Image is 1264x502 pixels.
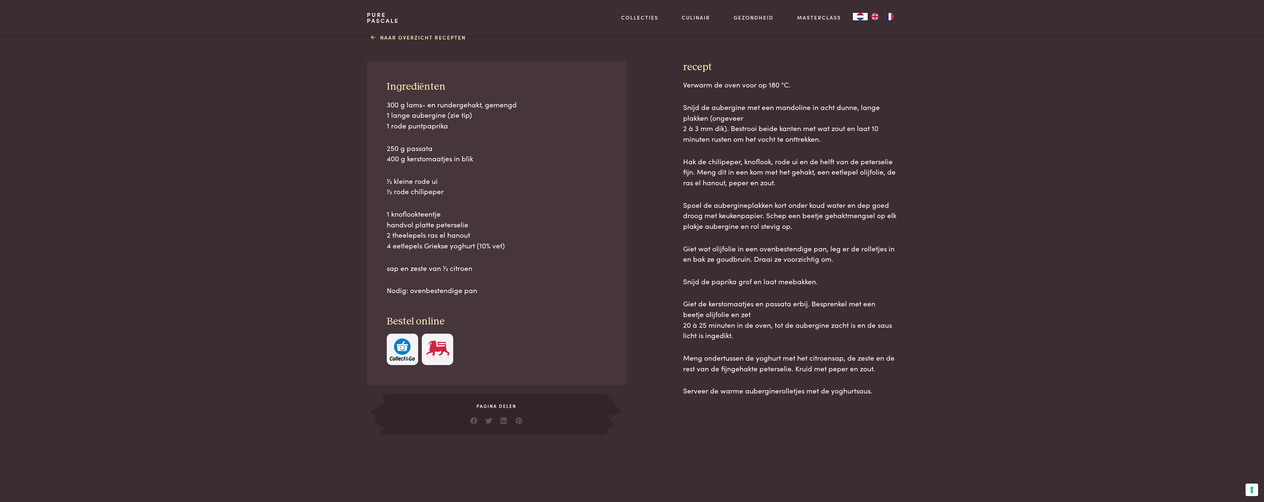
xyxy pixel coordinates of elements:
span: 1⁄2 rode chilipeper [387,186,444,196]
span: handvol platte peterselie [387,219,468,229]
span: 1 lange aubergine (zie tip) [387,110,472,120]
span: Spoel de aubergineplakken kort onder koud water en dep goed droog met keukenpapier. Schep een bee... [683,200,896,231]
span: 400 g kerstomaatjes in blik [387,153,473,163]
a: EN [868,13,882,20]
span: Giet de kerstomaatjes en passata erbij. Besprenkel met een beetje olijfolie en zet [683,298,875,319]
a: Naar overzicht recepten [371,34,466,41]
aside: Language selected: Nederlands [853,13,897,20]
img: Delhaize [425,338,450,361]
span: 1 rode puntpaprika [387,120,448,130]
span: 1 knoflookteentje [387,209,441,219]
span: 2 theelepels ras el hanout [387,230,470,240]
span: Snijd de paprika grof en laat meebakken. [683,276,818,286]
h3: Bestel online [387,315,607,328]
span: 2 à 3 mm dik). Bestrooi beide kanten met wat zout en laat 10 minuten rusten om het vocht te ontt... [683,123,878,144]
span: Verwarm de oven voor op 180 °C. [683,79,791,89]
a: PurePascale [367,12,399,24]
span: 1⁄2 kleine rode ui [387,176,438,186]
button: Uw voorkeuren voor toestemming voor trackingtechnologieën [1246,484,1258,496]
ul: Language list [868,13,897,20]
span: Hak de chilipeper, knoflook, rode ui en de helft van de peterselie fijn. Meng dit in een kom met ... [683,156,896,187]
span: sap en zeste van 1⁄2 citroen [387,263,472,273]
a: Culinair [682,14,710,21]
span: 250 g passata [387,143,433,153]
span: Meng ondertussen de yoghurt met het citroensap, de zeste en de rest van de fijngehakte peterselie... [683,353,895,373]
a: Masterclass [797,14,841,21]
span: 4 eetlepels Griekse yoghurt (10% vet) [387,240,505,250]
a: Gezondheid [734,14,774,21]
span: Giet wat olijfolie in een ovenbestendige pan, leg er de rolletjes in en bak ze goudbruin. Draai z... [683,243,895,264]
span: Pagina delen [390,403,603,409]
img: c308188babc36a3a401bcb5cb7e020f4d5ab42f7cacd8327e500463a43eeb86c.svg [390,338,415,361]
span: Ingrediënten [387,82,445,92]
span: 300 g lams- en rundergehakt, gemengd [387,99,517,109]
span: Snijd de aubergine met een mandoline in acht dunne, lange plakken (ongeveer [683,102,880,123]
span: Nodig: ovenbestendige pan [387,285,477,295]
span: 20 à 25 minuten in de oven, tot de aubergine zacht is en de saus licht is ingedikt. [683,320,892,340]
a: NL [853,13,868,20]
a: FR [882,13,897,20]
h3: recept [683,61,897,74]
a: Collecties [621,14,658,21]
span: Serveer de warme auberginerolletjes met de yoghurtsaus. [683,385,872,395]
div: Language [853,13,868,20]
